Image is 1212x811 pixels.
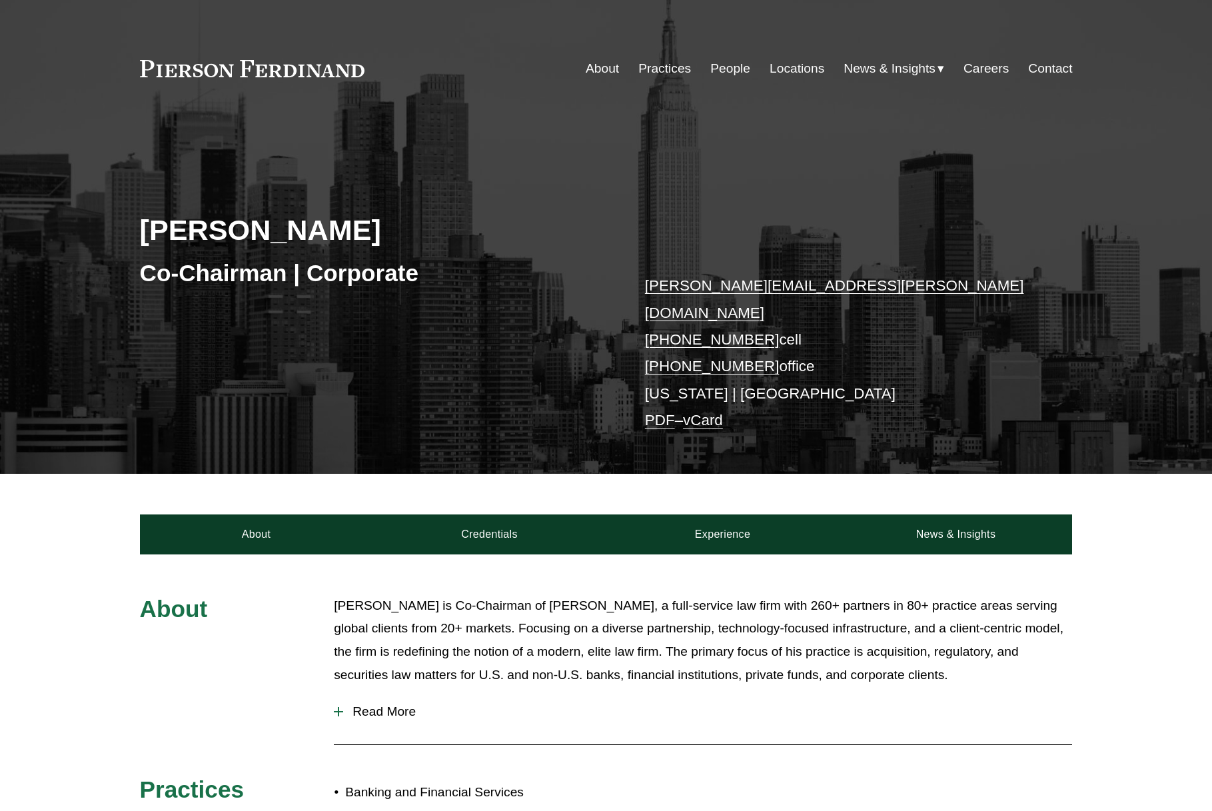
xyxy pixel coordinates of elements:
[645,277,1024,321] a: [PERSON_NAME][EMAIL_ADDRESS][PERSON_NAME][DOMAIN_NAME]
[710,56,750,81] a: People
[140,514,373,554] a: About
[645,412,675,428] a: PDF
[963,56,1009,81] a: Careers
[140,213,606,247] h2: [PERSON_NAME]
[638,56,691,81] a: Practices
[645,273,1033,434] p: cell office [US_STATE] | [GEOGRAPHIC_DATA] –
[343,704,1072,719] span: Read More
[683,412,723,428] a: vCard
[770,56,824,81] a: Locations
[645,358,780,375] a: [PHONE_NUMBER]
[844,57,935,81] span: News & Insights
[1028,56,1072,81] a: Contact
[606,514,840,554] a: Experience
[844,56,944,81] a: folder dropdown
[839,514,1072,554] a: News & Insights
[140,259,606,288] h3: Co-Chairman | Corporate
[586,56,619,81] a: About
[345,781,606,804] p: Banking and Financial Services
[140,596,208,622] span: About
[334,694,1072,729] button: Read More
[334,594,1072,686] p: [PERSON_NAME] is Co-Chairman of [PERSON_NAME], a full-service law firm with 260+ partners in 80+ ...
[645,331,780,348] a: [PHONE_NUMBER]
[140,776,245,802] span: Practices
[373,514,606,554] a: Credentials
